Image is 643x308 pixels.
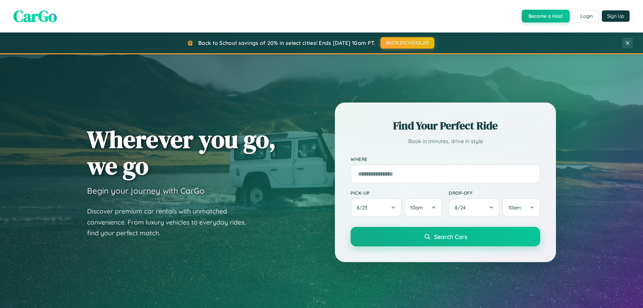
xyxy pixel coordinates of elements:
button: Sign Up [602,10,630,22]
p: Book in minutes, drive in style [351,136,540,146]
span: 10am [508,204,521,211]
button: Login [575,10,598,22]
button: 10am [502,198,540,217]
span: Back to School savings of 20% in select cities! Ends [DATE] 10am PT. [198,40,375,46]
button: 10am [404,198,442,217]
h3: Begin your journey with CarGo [87,186,205,196]
button: Become a Host [522,10,570,22]
span: Search Cars [434,233,467,240]
span: 8 / 23 [357,204,371,211]
label: Where [351,156,540,162]
button: 8/24 [449,198,500,217]
span: 8 / 24 [455,204,469,211]
h1: Wherever you go, we go [87,126,276,179]
label: Drop-off [449,190,540,196]
button: 8/23 [351,198,402,217]
span: 10am [410,204,423,211]
h2: Find Your Perfect Ride [351,118,540,133]
button: BACK2SCHOOL20 [380,37,434,49]
p: Discover premium car rentals with unmatched convenience. From luxury vehicles to everyday rides, ... [87,206,255,239]
button: Search Cars [351,227,540,246]
span: CarGo [13,5,57,27]
label: Pick-up [351,190,442,196]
